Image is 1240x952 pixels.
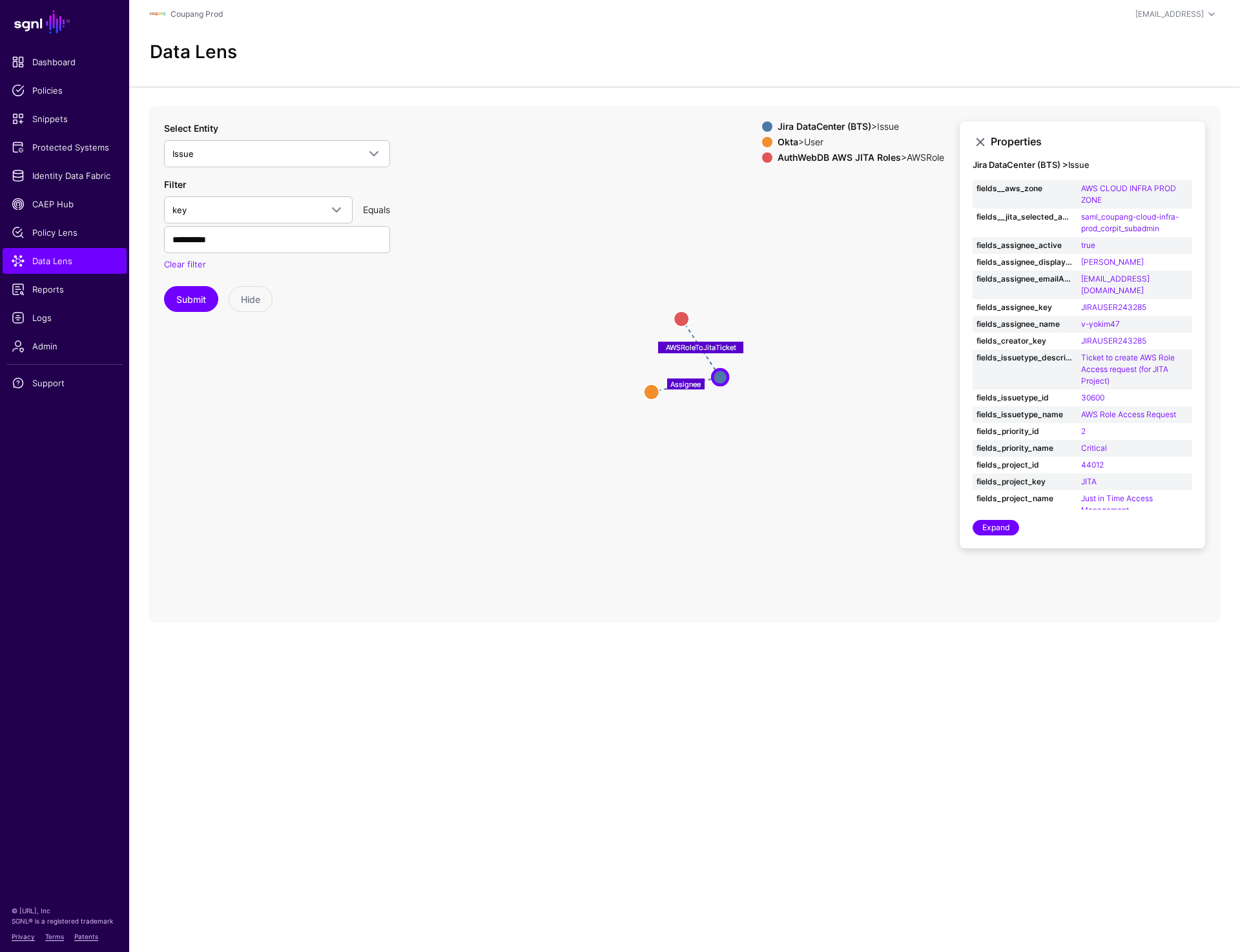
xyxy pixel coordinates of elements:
[1081,353,1175,386] a: Ticket to create AWS Role Access request (for JITA Project)
[973,160,1192,171] h4: Issue
[1081,274,1150,295] a: [EMAIL_ADDRESS][DOMAIN_NAME]
[8,8,121,36] a: SGNL
[3,333,127,359] a: Admin
[12,112,118,125] span: Snippets
[164,178,186,191] label: Filter
[1135,8,1204,20] div: [EMAIL_ADDRESS]
[164,121,218,135] label: Select Entity
[1081,336,1146,346] a: JIRAUSER243285
[12,254,118,267] span: Data Lens
[778,136,798,147] strong: Okta
[976,493,1073,504] strong: fields_project_name
[74,933,98,940] a: Patents
[973,160,1068,170] strong: Jira DataCenter (BTS) >
[12,311,118,324] span: Logs
[1081,319,1120,329] a: v-yokim47
[1081,240,1095,250] a: true
[976,459,1073,471] strong: fields_project_id
[164,259,206,269] a: Clear filter
[150,41,237,63] h2: Data Lens
[12,933,35,940] a: Privacy
[12,916,118,926] p: SGNL® is a registered trademark
[976,211,1073,223] strong: fields__jita_selected_aws_role
[12,141,118,154] span: Protected Systems
[12,226,118,239] span: Policy Lens
[1081,443,1107,453] a: Critical
[976,476,1073,488] strong: fields_project_key
[3,106,127,132] a: Snippets
[778,152,901,163] strong: AuthWebDB AWS JITA Roles
[1081,460,1104,470] a: 44012
[976,442,1073,454] strong: fields_priority_name
[1081,409,1176,419] a: AWS Role Access Request
[3,78,127,103] a: Policies
[3,276,127,302] a: Reports
[3,163,127,189] a: Identity Data Fabric
[12,198,118,211] span: CAEP Hub
[12,56,118,68] span: Dashboard
[1081,477,1097,486] a: JITA
[778,121,871,132] strong: Jira DataCenter (BTS)
[976,273,1073,285] strong: fields_assignee_emailAddress
[12,377,118,389] span: Support
[976,426,1073,437] strong: fields_priority_id
[172,149,194,159] span: Issue
[775,121,947,132] div: > Issue
[976,409,1073,420] strong: fields_issuetype_name
[170,9,223,19] a: Coupang Prod
[3,305,127,331] a: Logs
[3,191,127,217] a: CAEP Hub
[666,343,736,352] text: AWSRoleToJitaTicket
[976,318,1073,330] strong: fields_assignee_name
[1081,426,1086,436] a: 2
[358,203,395,216] div: Equals
[670,379,701,388] text: Assignee
[976,335,1073,347] strong: fields_creator_key
[973,520,1019,535] a: Expand
[976,256,1073,268] strong: fields_assignee_displayName
[775,152,947,163] div: > AWSRole
[3,248,127,274] a: Data Lens
[3,220,127,245] a: Policy Lens
[991,136,1192,148] h3: Properties
[12,169,118,182] span: Identity Data Fabric
[45,933,64,940] a: Terms
[12,905,118,916] p: © [URL], Inc
[1081,257,1144,267] a: [PERSON_NAME]
[1081,183,1176,205] a: AWS CLOUD INFRA PROD ZONE
[976,240,1073,251] strong: fields_assignee_active
[229,286,273,312] button: Hide
[12,340,118,353] span: Admin
[172,205,187,215] span: key
[164,286,218,312] button: Submit
[976,302,1073,313] strong: fields_assignee_key
[976,183,1073,194] strong: fields__aws_zone
[976,392,1073,404] strong: fields_issuetype_id
[12,84,118,97] span: Policies
[1081,302,1146,312] a: JIRAUSER243285
[150,6,165,22] img: svg+xml;base64,PHN2ZyBpZD0iTG9nbyIgeG1sbnM9Imh0dHA6Ly93d3cudzMub3JnLzIwMDAvc3ZnIiB3aWR0aD0iMTIxLj...
[1081,212,1179,233] a: saml_coupang-cloud-infra-prod_corpit_subadmin
[1081,493,1153,515] a: Just in Time Access Management
[775,137,947,147] div: > User
[3,134,127,160] a: Protected Systems
[1081,393,1104,402] a: 30600
[976,352,1073,364] strong: fields_issuetype_description
[12,283,118,296] span: Reports
[3,49,127,75] a: Dashboard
